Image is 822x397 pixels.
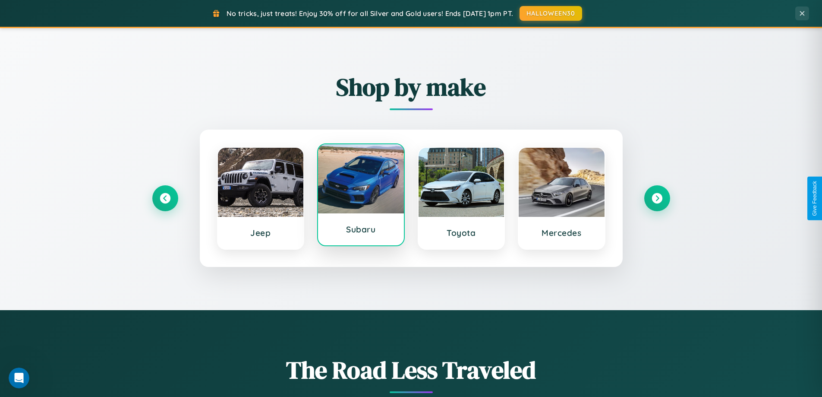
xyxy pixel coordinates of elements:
h3: Jeep [227,228,295,238]
h3: Toyota [427,228,496,238]
div: Give Feedback [812,181,818,216]
span: No tricks, just treats! Enjoy 30% off for all Silver and Gold users! Ends [DATE] 1pm PT. [227,9,513,18]
h3: Subaru [327,224,395,235]
button: HALLOWEEN30 [520,6,582,21]
h3: Mercedes [527,228,596,238]
h1: The Road Less Traveled [152,353,670,387]
h2: Shop by make [152,70,670,104]
iframe: Intercom live chat [9,368,29,388]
